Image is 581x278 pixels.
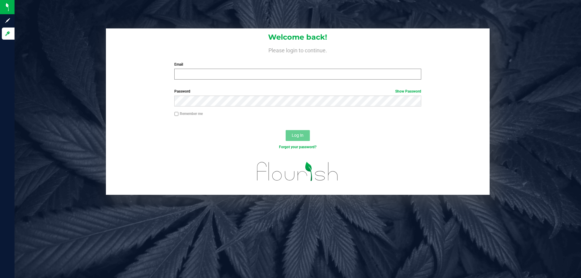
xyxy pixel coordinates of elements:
[292,133,304,138] span: Log In
[174,62,421,67] label: Email
[5,31,11,37] inline-svg: Log in
[286,130,310,141] button: Log In
[106,46,490,53] h4: Please login to continue.
[174,89,190,93] span: Password
[174,112,179,116] input: Remember me
[5,18,11,24] inline-svg: Sign up
[174,111,203,116] label: Remember me
[106,33,490,41] h1: Welcome back!
[250,156,346,187] img: flourish_logo.svg
[395,89,421,93] a: Show Password
[279,145,317,149] a: Forgot your password?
